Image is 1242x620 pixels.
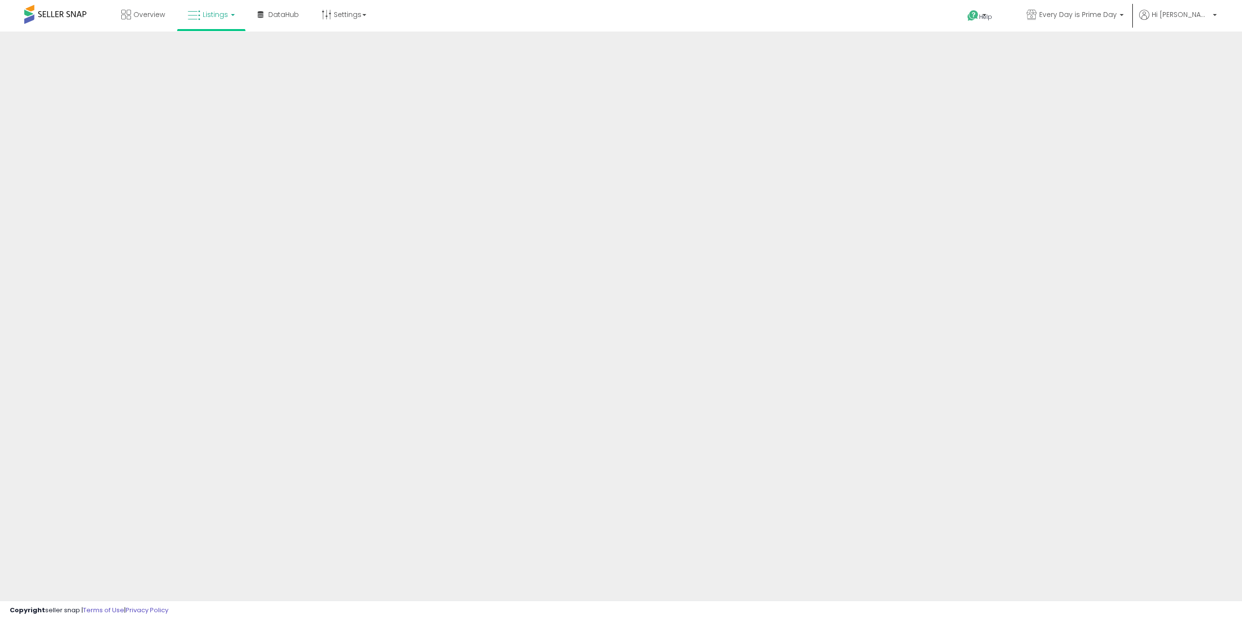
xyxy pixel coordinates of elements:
[1039,10,1117,19] span: Every Day is Prime Day
[133,10,165,19] span: Overview
[203,10,228,19] span: Listings
[268,10,299,19] span: DataHub
[1152,10,1210,19] span: Hi [PERSON_NAME]
[1139,10,1217,32] a: Hi [PERSON_NAME]
[960,2,1011,32] a: Help
[967,10,979,22] i: Get Help
[979,13,992,21] span: Help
